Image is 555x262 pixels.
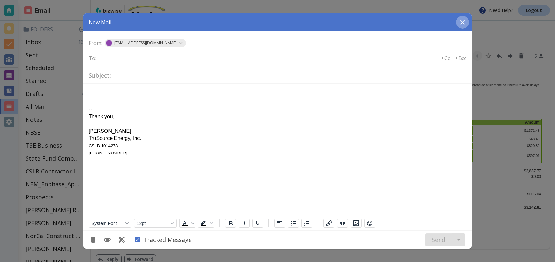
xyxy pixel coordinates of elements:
[92,221,123,226] span: System Font
[108,39,110,47] p: T
[364,219,375,228] button: Emojis
[137,221,169,226] span: 12pt
[89,19,111,26] p: New Mail
[102,234,113,246] button: Add Attachment
[89,71,111,79] p: Subject:
[179,219,195,228] div: Text color Black
[89,55,96,62] p: To:
[89,39,102,47] p: From:
[441,55,450,62] p: +Cc
[452,52,469,64] button: +Bcc
[455,55,466,62] p: +Bcc
[83,84,472,216] iframe: Rich Text Area
[252,219,263,228] button: Underline
[116,234,127,246] button: Use Template
[439,52,452,64] button: +Cc
[337,219,348,228] button: Blockquote
[87,234,99,246] button: Discard
[225,219,236,228] button: Bold
[198,219,214,228] div: Background color Black
[288,219,299,228] button: Bullet list
[105,39,186,47] div: T[EMAIL_ADDRESS][DOMAIN_NAME]
[301,219,312,228] button: Numbered list
[134,219,177,228] button: Font size 12pt
[112,39,179,47] span: [EMAIL_ADDRESS][DOMAIN_NAME]
[143,236,192,244] span: Tracked Message
[239,219,250,228] button: Italic
[89,219,131,228] button: Font System Font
